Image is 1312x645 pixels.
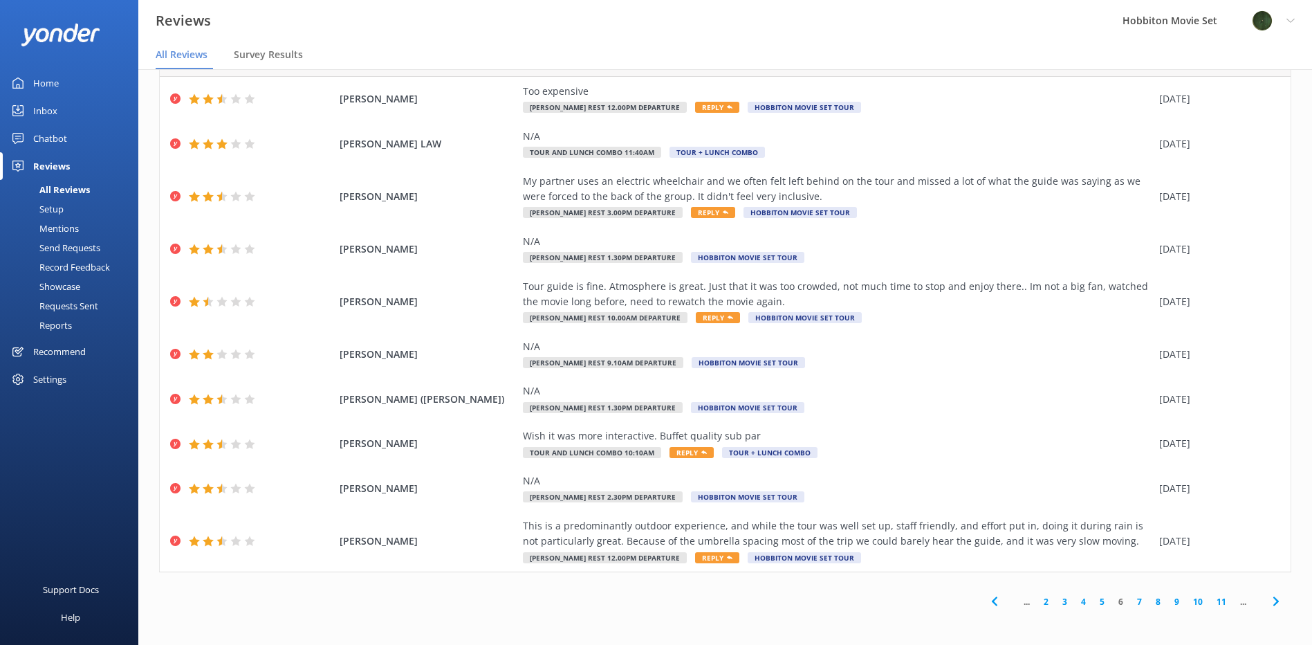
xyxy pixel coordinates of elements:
[33,338,86,365] div: Recommend
[523,491,683,502] span: [PERSON_NAME] Rest 2.30pm Departure
[1167,595,1186,608] a: 9
[340,136,516,152] span: [PERSON_NAME] LAW
[8,180,138,199] a: All Reviews
[523,357,683,368] span: [PERSON_NAME] Rest 9.10am Departure
[1159,347,1273,362] div: [DATE]
[1037,595,1055,608] a: 2
[1159,436,1273,451] div: [DATE]
[8,180,90,199] div: All Reviews
[523,207,683,218] span: [PERSON_NAME] Rest 3.00pm Departure
[523,174,1152,205] div: My partner uses an electric wheelchair and we often felt left behind on the tour and missed a lot...
[743,207,857,218] span: Hobbiton Movie Set Tour
[523,252,683,263] span: [PERSON_NAME] Rest 1.30pm Departure
[695,102,739,113] span: Reply
[1149,595,1167,608] a: 8
[1252,10,1273,31] img: 34-1720495293.png
[340,481,516,496] span: [PERSON_NAME]
[1233,595,1253,608] span: ...
[523,84,1152,99] div: Too expensive
[340,436,516,451] span: [PERSON_NAME]
[691,207,735,218] span: Reply
[340,392,516,407] span: [PERSON_NAME] ([PERSON_NAME])
[748,552,861,563] span: Hobbiton Movie Set Tour
[43,576,99,603] div: Support Docs
[1074,595,1093,608] a: 4
[33,125,67,152] div: Chatbot
[33,365,66,393] div: Settings
[692,357,805,368] span: Hobbiton Movie Set Tour
[1159,136,1273,152] div: [DATE]
[1159,481,1273,496] div: [DATE]
[156,48,207,62] span: All Reviews
[691,252,804,263] span: Hobbiton Movie Set Tour
[340,242,516,257] span: [PERSON_NAME]
[1130,595,1149,608] a: 7
[33,69,59,97] div: Home
[722,447,817,458] span: Tour + Lunch Combo
[523,339,1152,354] div: N/A
[33,97,57,125] div: Inbox
[8,277,138,296] a: Showcase
[1093,595,1111,608] a: 5
[340,189,516,204] span: [PERSON_NAME]
[748,312,862,323] span: Hobbiton Movie Set Tour
[1055,595,1074,608] a: 3
[8,219,79,238] div: Mentions
[33,152,70,180] div: Reviews
[523,473,1152,489] div: N/A
[691,491,804,502] span: Hobbiton Movie Set Tour
[1159,294,1273,309] div: [DATE]
[340,91,516,107] span: [PERSON_NAME]
[8,238,138,257] a: Send Requests
[523,147,661,158] span: Tour and Lunch Combo 11:40am
[8,296,98,316] div: Requests Sent
[523,428,1152,444] div: Wish it was more interactive. Buffet quality sub par
[1159,242,1273,257] div: [DATE]
[523,447,661,458] span: Tour and Lunch Combo 10:10am
[1159,392,1273,407] div: [DATE]
[1159,534,1273,549] div: [DATE]
[8,296,138,316] a: Requests Sent
[691,402,804,413] span: Hobbiton Movie Set Tour
[340,534,516,549] span: [PERSON_NAME]
[523,402,683,413] span: [PERSON_NAME] Rest 1.30pm Departure
[8,199,138,219] a: Setup
[1186,595,1210,608] a: 10
[340,294,516,309] span: [PERSON_NAME]
[696,312,740,323] span: Reply
[523,518,1152,549] div: This is a predominantly outdoor experience, and while the tour was well set up, staff friendly, a...
[8,316,138,335] a: Reports
[8,277,80,296] div: Showcase
[340,347,516,362] span: [PERSON_NAME]
[748,102,861,113] span: Hobbiton Movie Set Tour
[523,552,687,563] span: [PERSON_NAME] Rest 12.00pm Departure
[523,129,1152,144] div: N/A
[8,238,100,257] div: Send Requests
[1017,595,1037,608] span: ...
[523,383,1152,399] div: N/A
[1210,595,1233,608] a: 11
[8,199,64,219] div: Setup
[1111,595,1130,608] a: 6
[61,603,80,631] div: Help
[8,257,110,277] div: Record Feedback
[8,257,138,277] a: Record Feedback
[1159,189,1273,204] div: [DATE]
[8,316,72,335] div: Reports
[523,234,1152,249] div: N/A
[21,24,100,46] img: yonder-white-logo.png
[695,552,739,563] span: Reply
[523,279,1152,310] div: Tour guide is fine. Atmosphere is great. Just that it was too crowded, not much time to stop and ...
[523,102,687,113] span: [PERSON_NAME] Rest 12.00pm Departure
[669,447,714,458] span: Reply
[234,48,303,62] span: Survey Results
[523,312,687,323] span: [PERSON_NAME] Rest 10.00am Departure
[8,219,138,238] a: Mentions
[1159,91,1273,107] div: [DATE]
[669,147,765,158] span: Tour + Lunch Combo
[156,10,211,32] h3: Reviews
